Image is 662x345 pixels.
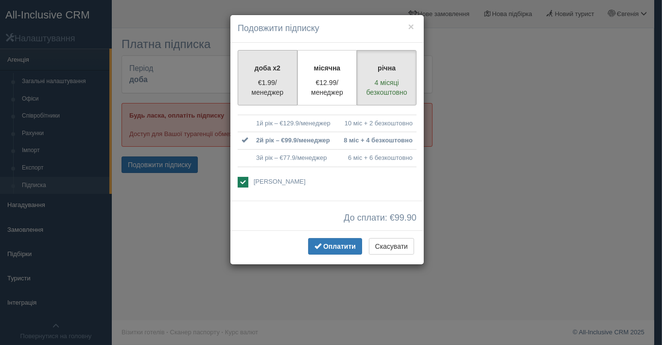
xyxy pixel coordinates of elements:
[254,178,306,185] span: [PERSON_NAME]
[337,115,417,132] td: 10 міс + 2 безкоштовно
[244,63,291,73] p: доба x2
[363,78,410,97] p: 4 місяці безкоштовно
[369,238,414,255] button: Скасувати
[323,242,356,250] span: Оплатити
[252,132,337,150] td: 2й рік – €99.9/менеджер
[238,22,417,35] h4: Подовжити підписку
[337,132,417,150] td: 8 міс + 4 безкоштовно
[363,63,410,73] p: річна
[308,238,362,255] button: Оплатити
[408,21,414,32] button: ×
[244,78,291,97] p: €1.99/менеджер
[304,63,351,73] p: місячна
[304,78,351,97] p: €12.99/менеджер
[252,115,337,132] td: 1й рік – €129.9/менеджер
[395,213,417,223] span: 99.90
[337,149,417,167] td: 6 міс + 6 безкоштовно
[252,149,337,167] td: 3й рік – €77.9/менеджер
[344,213,417,223] span: До сплати: €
